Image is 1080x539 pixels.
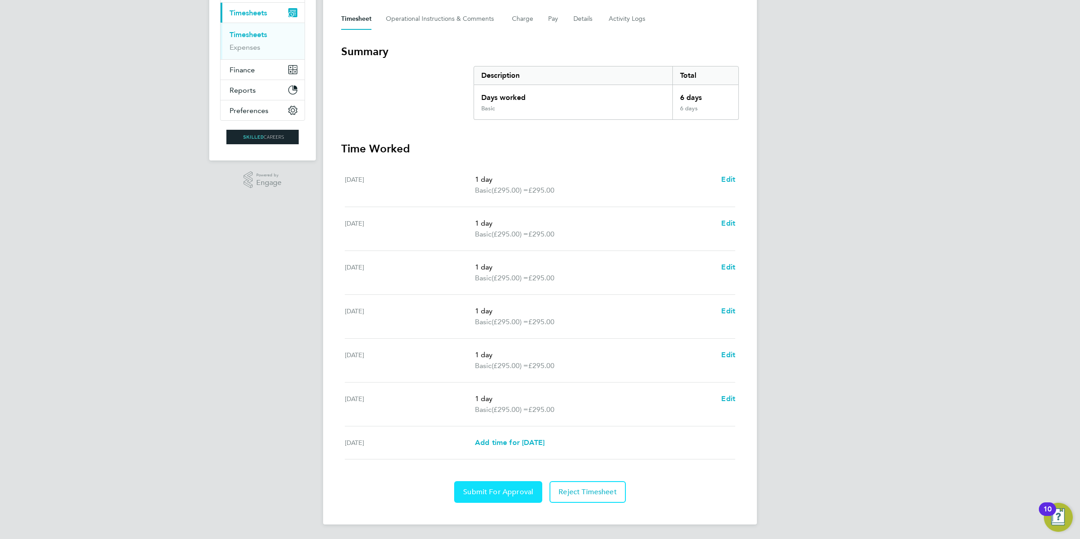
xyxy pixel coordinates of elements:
button: Charge [512,8,534,30]
span: Edit [721,307,735,315]
p: 1 day [475,350,714,360]
p: 1 day [475,218,714,229]
span: £295.00 [528,317,554,326]
span: Basic [475,317,492,327]
span: Edit [721,350,735,359]
span: Engage [256,179,282,187]
span: (£295.00) = [492,361,528,370]
button: Reject Timesheet [549,481,626,503]
a: Edit [721,350,735,360]
span: Edit [721,263,735,271]
a: Edit [721,262,735,273]
h3: Time Worked [341,142,739,156]
a: Edit [721,306,735,317]
a: Timesheets [230,30,267,39]
div: Description [474,66,672,85]
div: [DATE] [345,174,475,196]
span: £295.00 [528,186,554,194]
div: [DATE] [345,262,475,284]
div: 6 days [672,105,738,119]
div: [DATE] [345,393,475,415]
div: 10 [1043,509,1052,521]
span: Submit For Approval [463,487,533,496]
span: Reports [230,86,256,95]
a: Powered byEngage [244,171,282,189]
div: [DATE] [345,218,475,240]
span: Finance [230,66,255,74]
a: Add time for [DATE] [475,437,545,448]
button: Preferences [221,100,305,120]
div: Summary [474,66,739,120]
span: Preferences [230,106,268,115]
button: Timesheet [341,8,371,30]
span: Edit [721,175,735,184]
section: Timesheet [341,44,739,503]
button: Operational Instructions & Comments [386,8,498,30]
span: Basic [475,273,492,284]
div: [DATE] [345,437,475,448]
button: Timesheets [221,3,305,23]
a: Edit [721,174,735,185]
button: Open Resource Center, 10 new notifications [1044,503,1073,532]
div: Days worked [474,85,672,105]
span: £295.00 [528,274,554,282]
h3: Summary [341,44,739,59]
a: Edit [721,393,735,404]
span: Reject Timesheet [559,487,617,496]
div: Basic [481,105,495,112]
span: Basic [475,360,492,371]
button: Details [573,8,594,30]
span: Edit [721,394,735,403]
button: Pay [548,8,559,30]
span: (£295.00) = [492,317,528,326]
p: 1 day [475,306,714,317]
div: 6 days [672,85,738,105]
p: 1 day [475,393,714,404]
p: 1 day [475,262,714,273]
p: 1 day [475,174,714,185]
a: Edit [721,218,735,229]
div: [DATE] [345,306,475,327]
span: (£295.00) = [492,405,528,414]
span: Basic [475,229,492,240]
span: Edit [721,219,735,227]
button: Finance [221,60,305,80]
span: Timesheets [230,9,267,17]
span: (£295.00) = [492,230,528,238]
div: [DATE] [345,350,475,371]
span: (£295.00) = [492,186,528,194]
span: Add time for [DATE] [475,438,545,447]
button: Submit For Approval [454,481,542,503]
span: Basic [475,185,492,196]
span: Basic [475,404,492,415]
div: Total [672,66,738,85]
span: Powered by [256,171,282,179]
button: Reports [221,80,305,100]
span: £295.00 [528,405,554,414]
a: Go to home page [220,130,305,144]
a: Expenses [230,43,260,52]
span: (£295.00) = [492,274,528,282]
button: Activity Logs [609,8,647,30]
img: skilledcareers-logo-retina.png [226,130,299,144]
div: Timesheets [221,23,305,59]
span: £295.00 [528,361,554,370]
span: £295.00 [528,230,554,238]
